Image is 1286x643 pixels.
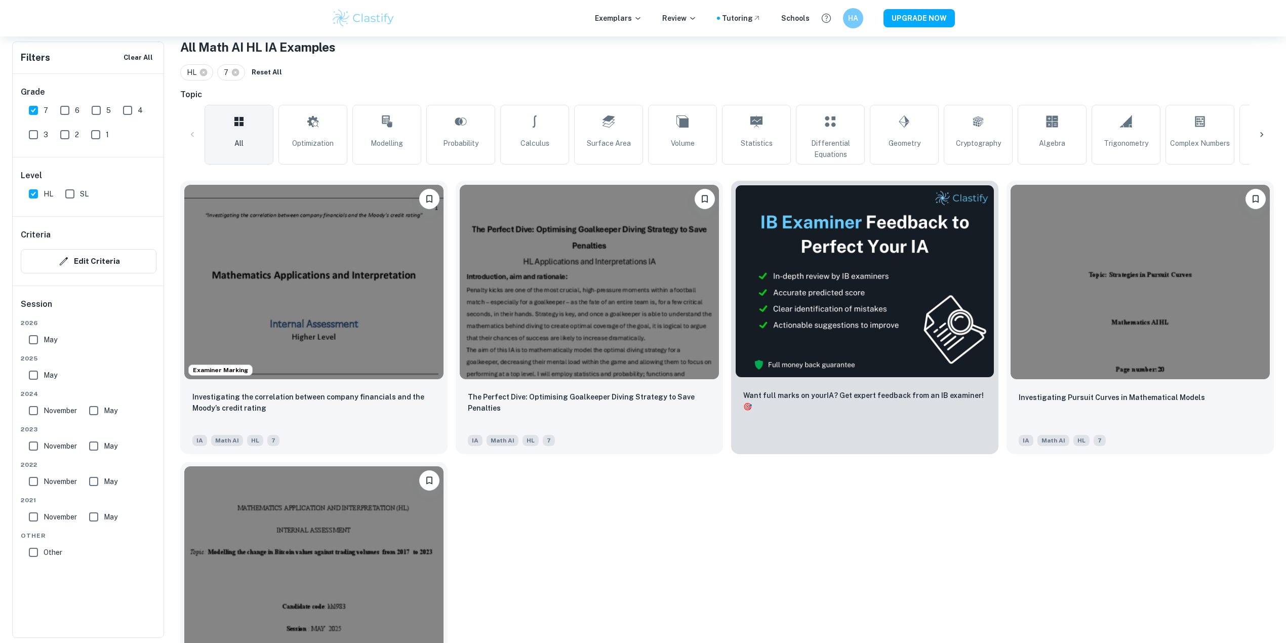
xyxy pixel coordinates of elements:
[371,138,403,149] span: Modelling
[21,229,51,241] h6: Criteria
[80,188,89,199] span: SL
[104,511,117,523] span: May
[460,185,719,379] img: Math AI IA example thumbnail: The Perfect Dive: Optimising Goalkeeper
[75,129,79,140] span: 2
[121,50,155,65] button: Clear All
[443,138,478,149] span: Probability
[21,318,156,328] span: 2026
[419,189,439,209] button: Bookmark
[731,181,998,454] a: ThumbnailWant full marks on yourIA? Get expert feedback from an IB examiner!
[735,185,994,378] img: Thumbnail
[743,390,986,412] p: Want full marks on your IA ? Get expert feedback from an IB examiner!
[889,138,920,149] span: Geometry
[180,64,213,81] div: HL
[843,8,863,28] button: HA
[247,435,263,446] span: HL
[1170,138,1230,149] span: Complex Numbers
[468,435,483,446] span: IA
[883,9,955,27] button: UPGRADE NOW
[456,181,723,454] a: BookmarkThe Perfect Dive: Optimising Goalkeeper Diving Strategy to Save Penalties IAMath AIHL7
[468,391,711,414] p: The Perfect Dive: Optimising Goalkeeper Diving Strategy to Save Penalties
[1019,435,1033,446] span: IA
[1007,181,1274,454] a: BookmarkInvestigating Pursuit Curves in Mathematical ModelsIAMath AIHL7
[104,440,117,452] span: May
[106,129,109,140] span: 1
[1094,435,1106,446] span: 7
[234,138,244,149] span: All
[21,496,156,505] span: 2021
[180,89,1274,101] h6: Topic
[695,189,715,209] button: Bookmark
[21,86,156,98] h6: Grade
[44,511,77,523] span: November
[1039,138,1065,149] span: Algebra
[184,185,444,379] img: Math AI IA example thumbnail: Investigating the correlation between co
[189,366,252,375] span: Examiner Marking
[956,138,1001,149] span: Cryptography
[44,370,57,381] span: May
[743,403,752,411] span: 🎯
[21,531,156,540] span: Other
[1019,392,1205,403] p: Investigating Pursuit Curves in Mathematical Models
[180,38,1274,56] h1: All Math AI HL IA Examples
[848,13,859,24] h6: HA
[44,405,77,416] span: November
[44,188,53,199] span: HL
[21,460,156,469] span: 2022
[44,105,48,116] span: 7
[44,547,62,558] span: Other
[331,8,395,28] img: Clastify logo
[106,105,111,116] span: 5
[1011,185,1270,379] img: Math AI IA example thumbnail: Investigating Pursuit Curves in Mathemat
[21,389,156,398] span: 2024
[722,13,761,24] a: Tutoring
[587,138,631,149] span: Surface Area
[44,440,77,452] span: November
[292,138,334,149] span: Optimization
[217,64,245,81] div: 7
[595,13,642,24] p: Exemplars
[21,425,156,434] span: 2023
[741,138,773,149] span: Statistics
[104,476,117,487] span: May
[1245,189,1266,209] button: Bookmark
[800,138,860,160] span: Differential Equations
[21,51,50,65] h6: Filters
[249,65,285,80] button: Reset All
[138,105,143,116] span: 4
[1104,138,1148,149] span: Trigonometry
[104,405,117,416] span: May
[671,138,695,149] span: Volume
[1073,435,1090,446] span: HL
[487,435,518,446] span: Math AI
[192,391,435,414] p: Investigating the correlation between company financials and the Moody’s credit rating
[662,13,697,24] p: Review
[180,181,448,454] a: Examiner MarkingBookmarkInvestigating the correlation between company financials and the Moody’s ...
[187,67,201,78] span: HL
[1037,435,1069,446] span: Math AI
[21,298,156,318] h6: Session
[44,476,77,487] span: November
[21,354,156,363] span: 2025
[21,170,156,182] h6: Level
[44,129,48,140] span: 3
[224,67,233,78] span: 7
[192,435,207,446] span: IA
[21,249,156,273] button: Edit Criteria
[211,435,243,446] span: Math AI
[44,334,57,345] span: May
[520,138,549,149] span: Calculus
[818,10,835,27] button: Help and Feedback
[781,13,810,24] a: Schools
[543,435,555,446] span: 7
[75,105,79,116] span: 6
[523,435,539,446] span: HL
[267,435,279,446] span: 7
[419,470,439,491] button: Bookmark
